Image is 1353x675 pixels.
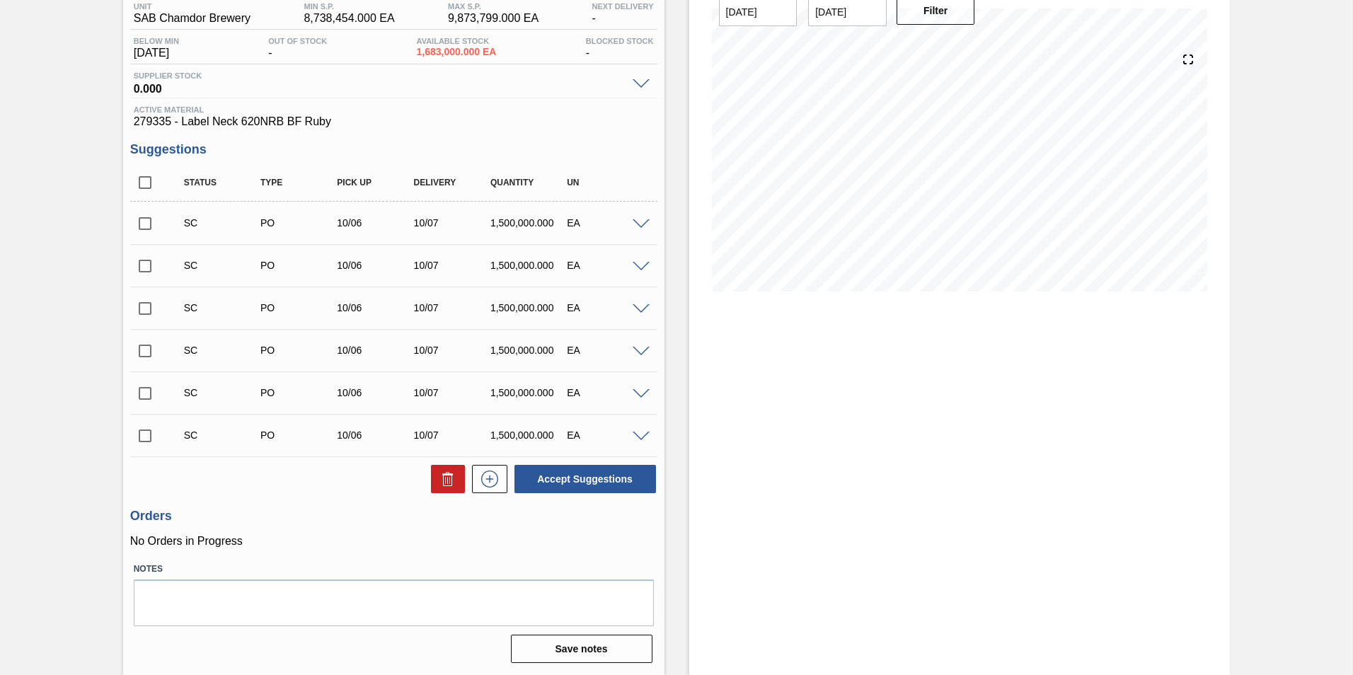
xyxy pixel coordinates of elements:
[268,37,327,45] span: Out Of Stock
[563,387,649,398] div: EA
[410,429,496,441] div: 10/07/2025
[511,635,652,663] button: Save notes
[487,387,572,398] div: 1,500,000.000
[410,387,496,398] div: 10/07/2025
[180,178,266,187] div: Status
[410,260,496,271] div: 10/07/2025
[448,2,539,11] span: MAX S.P.
[134,2,251,11] span: Unit
[134,71,626,80] span: Supplier Stock
[592,2,653,11] span: Next Delivery
[134,12,251,25] span: SAB Chamdor Brewery
[333,302,419,313] div: 10/06/2025
[257,178,342,187] div: Type
[333,345,419,356] div: 10/06/2025
[588,2,657,25] div: -
[507,463,657,495] div: Accept Suggestions
[582,37,657,59] div: -
[257,345,342,356] div: Purchase order
[333,260,419,271] div: 10/06/2025
[333,387,419,398] div: 10/06/2025
[417,37,497,45] span: Available Stock
[487,260,572,271] div: 1,500,000.000
[180,260,266,271] div: Suggestion Created
[487,217,572,229] div: 1,500,000.000
[333,429,419,441] div: 10/06/2025
[130,509,657,524] h3: Orders
[130,535,657,548] p: No Orders in Progress
[333,217,419,229] div: 10/06/2025
[257,387,342,398] div: Purchase order
[563,302,649,313] div: EA
[424,465,465,493] div: Delete Suggestions
[257,217,342,229] div: Purchase order
[134,559,654,579] label: Notes
[180,217,266,229] div: Suggestion Created
[410,178,496,187] div: Delivery
[134,105,654,114] span: Active Material
[180,429,266,441] div: Suggestion Created
[304,12,394,25] span: 8,738,454.000 EA
[257,429,342,441] div: Purchase order
[265,37,330,59] div: -
[134,47,179,59] span: [DATE]
[134,80,626,94] span: 0.000
[417,47,497,57] span: 1,683,000.000 EA
[304,2,394,11] span: MIN S.P.
[487,429,572,441] div: 1,500,000.000
[130,142,657,157] h3: Suggestions
[487,178,572,187] div: Quantity
[487,345,572,356] div: 1,500,000.000
[465,465,507,493] div: New suggestion
[514,465,656,493] button: Accept Suggestions
[410,302,496,313] div: 10/07/2025
[563,429,649,441] div: EA
[563,217,649,229] div: EA
[586,37,654,45] span: Blocked Stock
[563,178,649,187] div: UN
[410,217,496,229] div: 10/07/2025
[563,345,649,356] div: EA
[134,37,179,45] span: Below Min
[180,387,266,398] div: Suggestion Created
[257,302,342,313] div: Purchase order
[134,115,654,128] span: 279335 - Label Neck 620NRB BF Ruby
[257,260,342,271] div: Purchase order
[410,345,496,356] div: 10/07/2025
[563,260,649,271] div: EA
[180,302,266,313] div: Suggestion Created
[180,345,266,356] div: Suggestion Created
[448,12,539,25] span: 9,873,799.000 EA
[487,302,572,313] div: 1,500,000.000
[333,178,419,187] div: Pick up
